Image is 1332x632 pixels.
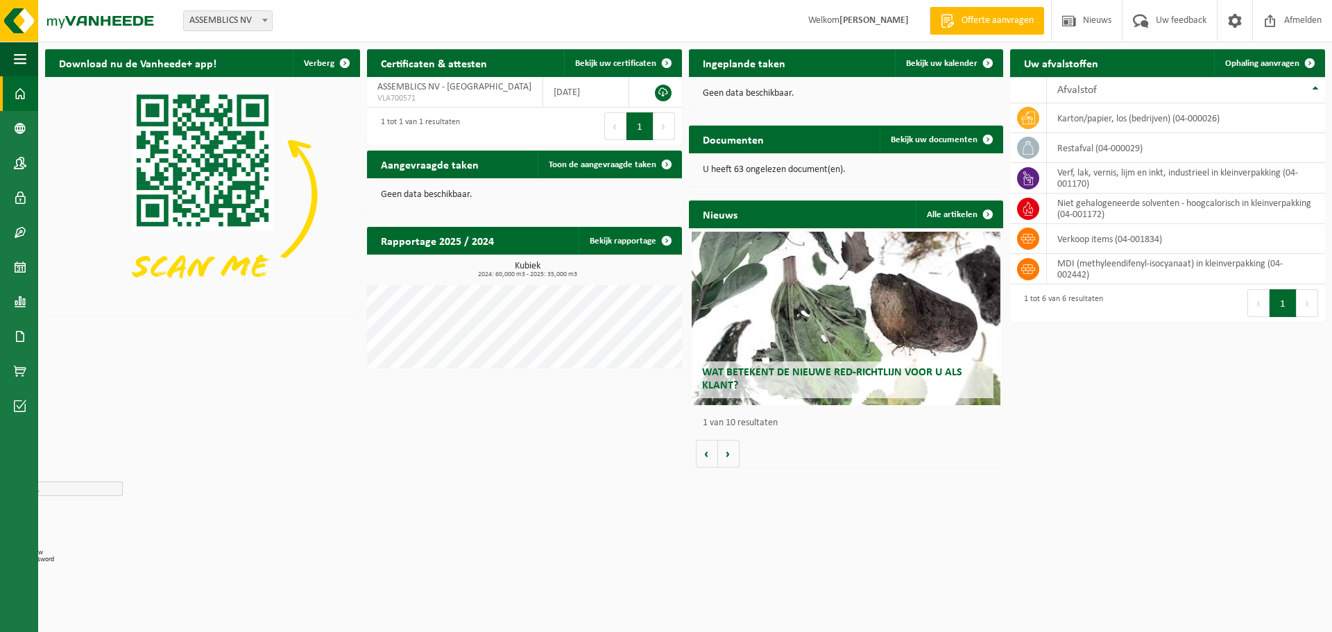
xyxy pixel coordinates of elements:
[564,49,681,77] a: Bekijk uw certificaten
[1047,194,1325,224] td: niet gehalogeneerde solventen - hoogcalorisch in kleinverpakking (04-001172)
[381,190,668,200] p: Geen data beschikbaar.
[718,440,740,468] button: Volgende
[930,7,1044,35] a: Offerte aanvragen
[702,367,962,391] span: Wat betekent de nieuwe RED-richtlijn voor u als klant?
[1047,224,1325,254] td: verkoop items (04-001834)
[604,112,626,140] button: Previous
[538,151,681,178] a: Toon de aangevraagde taken
[1225,59,1299,68] span: Ophaling aanvragen
[1214,49,1324,77] a: Ophaling aanvragen
[839,15,909,26] strong: [PERSON_NAME]
[45,49,230,76] h2: Download nu de Vanheede+ app!
[703,165,990,175] p: U heeft 63 ongelezen document(en).
[293,49,359,77] button: Verberg
[696,440,718,468] button: Vorige
[916,200,1002,228] a: Alle artikelen
[367,227,508,254] h2: Rapportage 2025 / 2024
[374,271,682,278] span: 2024: 60,000 m3 - 2025: 35,000 m3
[45,77,360,313] img: Download de VHEPlus App
[543,77,629,108] td: [DATE]
[374,111,460,142] div: 1 tot 1 van 1 resultaten
[304,59,334,68] span: Verberg
[579,227,681,255] a: Bekijk rapportage
[1047,103,1325,133] td: karton/papier, los (bedrijven) (04-000026)
[689,200,751,228] h2: Nieuws
[703,89,990,99] p: Geen data beschikbaar.
[626,112,654,140] button: 1
[367,49,501,76] h2: Certificaten & attesten
[703,418,997,428] p: 1 van 10 resultaten
[184,11,272,31] span: ASSEMBLICS NV
[377,82,531,92] span: ASSEMBLICS NV - [GEOGRAPHIC_DATA]
[692,232,1000,405] a: Wat betekent de nieuwe RED-richtlijn voor u als klant?
[1297,289,1318,317] button: Next
[367,151,493,178] h2: Aangevraagde taken
[891,135,977,144] span: Bekijk uw documenten
[654,112,675,140] button: Next
[1247,289,1270,317] button: Previous
[1010,49,1112,76] h2: Uw afvalstoffen
[549,160,656,169] span: Toon de aangevraagde taken
[958,14,1037,28] span: Offerte aanvragen
[1017,288,1103,318] div: 1 tot 6 van 6 resultaten
[1270,289,1297,317] button: 1
[374,262,682,278] h3: Kubiek
[575,59,656,68] span: Bekijk uw certificaten
[906,59,977,68] span: Bekijk uw kalender
[1047,163,1325,194] td: verf, lak, vernis, lijm en inkt, industrieel in kleinverpakking (04-001170)
[895,49,1002,77] a: Bekijk uw kalender
[689,49,799,76] h2: Ingeplande taken
[183,10,273,31] span: ASSEMBLICS NV
[880,126,1002,153] a: Bekijk uw documenten
[1047,133,1325,163] td: restafval (04-000029)
[377,93,532,104] span: VLA700571
[1047,254,1325,284] td: MDI (methyleendifenyl-isocyanaat) in kleinverpakking (04-002442)
[689,126,778,153] h2: Documenten
[1057,85,1097,96] span: Afvalstof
